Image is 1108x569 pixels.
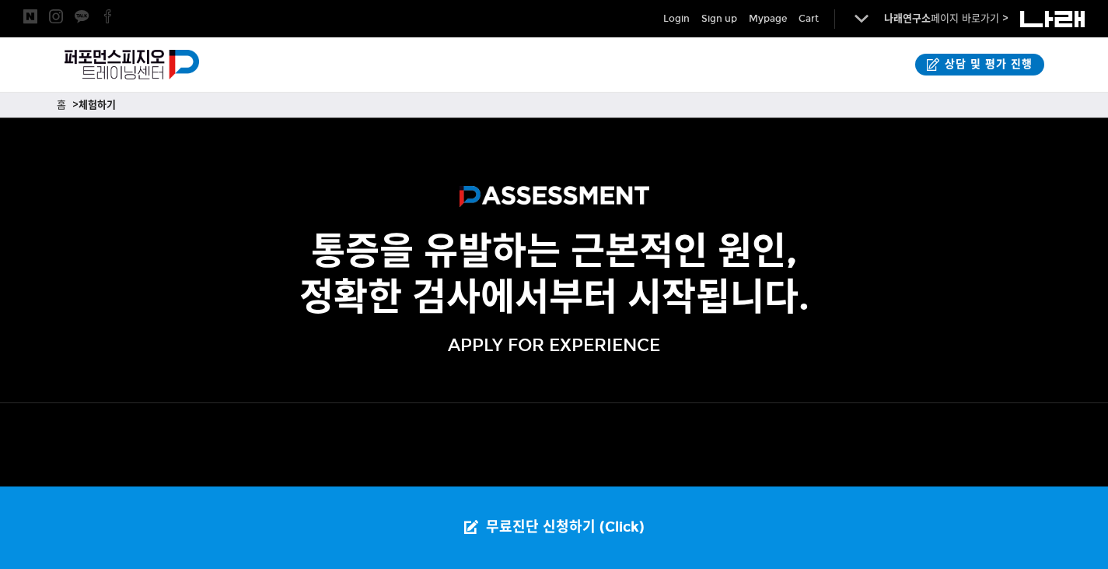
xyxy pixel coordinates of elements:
a: 나래연구소페이지 바로가기 > [884,12,1008,25]
strong: . [799,274,809,320]
strong: 나래연구소 [884,12,931,25]
strong: 체험하기 [79,99,116,111]
a: Mypage [749,11,787,26]
a: Cart [799,11,819,26]
img: ASSESSMENT [460,186,649,213]
p: 홈 > [57,97,1052,114]
a: Sign up [701,11,737,26]
a: 무료진단 신청하기 (Click) [449,486,660,569]
strong: 정확한 검사에서부터 시작됩니다 [299,274,799,320]
span: APPLY FOR EXPERIENCE [448,335,660,356]
strong: 통증을 유발하는 근본적인 원인, [311,228,797,274]
a: Login [663,11,690,26]
a: 상담 및 평가 진행 [915,54,1044,76]
span: 상담 및 평가 진행 [940,57,1033,72]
